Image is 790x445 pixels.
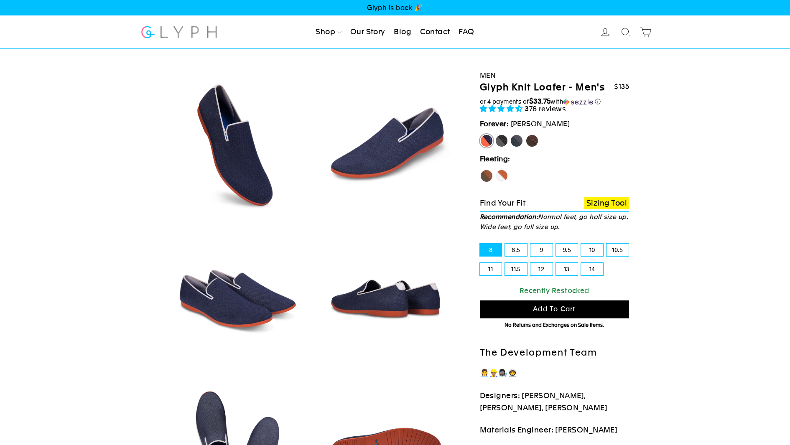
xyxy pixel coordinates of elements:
img: Marlin [165,74,307,216]
label: Panther [495,134,508,147]
strong: Forever: [480,120,509,128]
label: Hawk [480,169,493,183]
img: Marlin [165,224,307,366]
label: Mustang [525,134,539,147]
img: Marlin [315,224,457,366]
span: Add to cart [533,305,576,313]
label: 14 [581,263,603,275]
span: 4.73 stars [480,104,525,113]
strong: Fleeting: [480,155,510,163]
label: Fox [495,169,508,183]
div: Men [480,70,629,81]
div: or 4 payments of$33.75withSezzle Click to learn more about Sezzle [480,97,629,106]
div: Recently Restocked [480,285,629,296]
img: Marlin [315,74,457,216]
label: 13 [556,263,578,275]
div: or 4 payments of with [480,97,629,106]
a: Our Story [347,23,389,41]
p: Designers: [PERSON_NAME], [PERSON_NAME], [PERSON_NAME] [480,390,629,414]
span: [PERSON_NAME] [511,120,570,128]
img: Sezzle [563,98,593,106]
h2: The Development Team [480,347,629,359]
label: 8.5 [505,244,527,256]
label: 11 [480,263,502,275]
p: 👩‍💼👷🏽‍♂️👩🏿‍🔬👨‍🚀 [480,367,629,379]
p: Normal feet, go half size up. Wide feet, go full size up. [480,212,629,232]
ul: Primary [312,23,477,41]
a: FAQ [455,23,477,41]
label: [PERSON_NAME] [480,134,493,147]
span: $135 [614,83,629,91]
span: 376 reviews [525,104,566,113]
button: Add to cart [480,300,629,318]
label: 12 [530,263,553,275]
strong: Recommendation: [480,213,538,220]
span: Find Your Fit [480,198,526,207]
label: 11.5 [505,263,527,275]
a: Blog [390,23,415,41]
label: 8 [480,244,502,256]
a: Sizing Tool [584,197,629,209]
span: No Returns and Exchanges on Sale Items. [505,322,604,328]
label: 10.5 [607,244,629,256]
a: Contact [417,23,454,41]
p: Materials Engineer: [PERSON_NAME] [480,424,629,436]
label: Rhino [510,134,523,147]
label: 9 [530,244,553,256]
label: 9.5 [556,244,578,256]
h1: Glyph Knit Loafer - Men's [480,81,605,94]
img: Glyph [140,21,218,43]
label: 10 [581,244,603,256]
a: Shop [312,23,345,41]
span: $33.75 [529,97,551,105]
